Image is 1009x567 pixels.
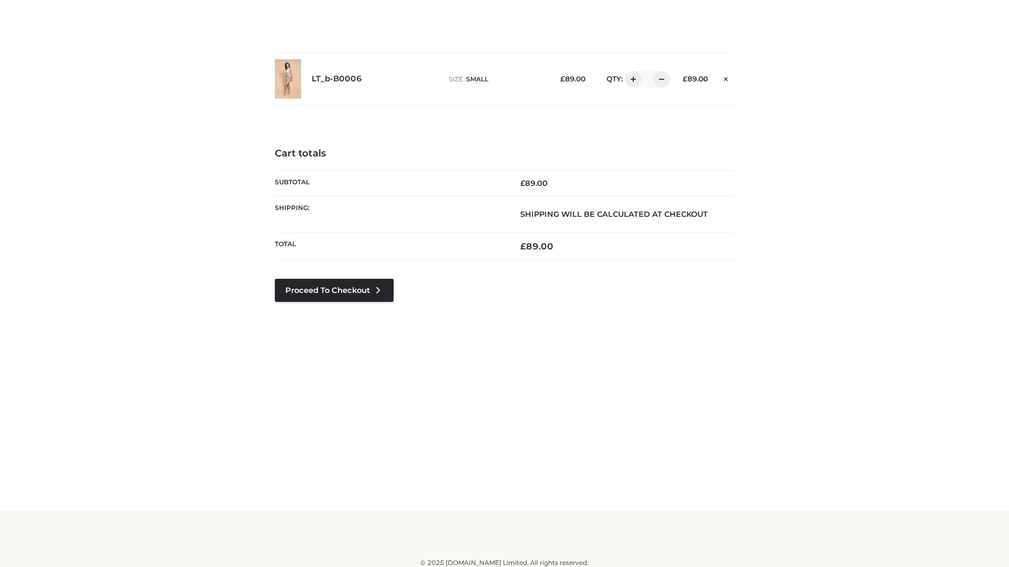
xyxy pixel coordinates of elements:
[520,241,553,251] bdi: 89.00
[683,75,687,83] span: £
[520,178,548,188] bdi: 89.00
[275,170,504,196] th: Subtotal
[275,233,504,260] th: Total
[449,75,544,84] p: size :
[275,279,394,302] a: Proceed to Checkout
[520,178,525,188] span: £
[275,196,504,232] th: Shipping:
[596,71,666,88] div: QTY:
[275,148,734,160] h4: Cart totals
[466,75,488,83] span: SMALL
[560,75,565,83] span: £
[520,241,526,251] span: £
[560,75,585,83] bdi: 89.00
[312,74,362,84] a: LT_b-B0006
[520,209,708,219] strong: Shipping will be calculated at checkout
[275,59,301,99] img: LT_b-B0006 - SMALL
[683,75,708,83] bdi: 89.00
[718,71,734,85] a: Remove this item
